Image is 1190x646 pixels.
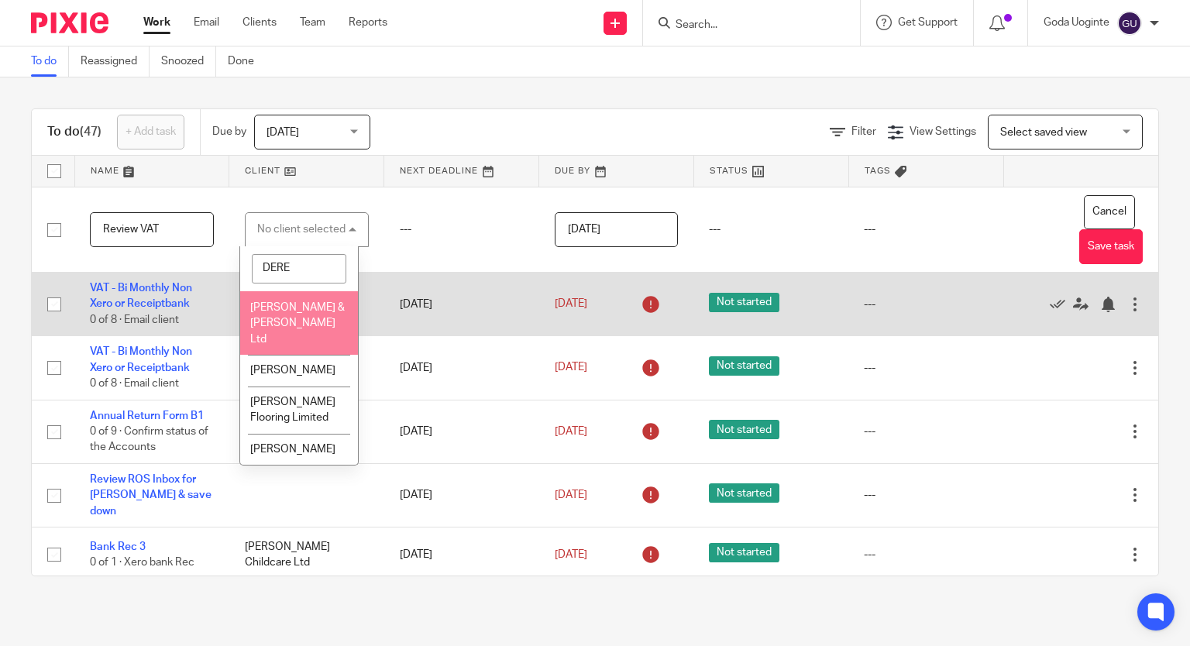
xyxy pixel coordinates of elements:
a: VAT - Bi Monthly Non Xero or Receiptbank [90,346,192,373]
td: Zakka Limited [229,336,384,400]
a: Clients [242,15,277,30]
div: --- [864,487,988,503]
span: [PERSON_NAME] [250,444,335,455]
td: [DATE] [384,527,539,582]
a: Team [300,15,325,30]
span: Not started [709,356,779,376]
a: Review ROS Inbox for [PERSON_NAME] & save down [90,474,212,517]
a: Reports [349,15,387,30]
span: [PERSON_NAME] & [PERSON_NAME] Ltd [250,302,345,345]
span: [DATE] [555,490,587,500]
div: --- [864,547,988,562]
span: Filter [851,126,876,137]
a: Snoozed [161,46,216,77]
a: Work [143,15,170,30]
div: No client selected [257,224,346,235]
span: [DATE] [555,549,587,560]
span: Not started [709,483,779,503]
span: Not started [709,293,779,312]
input: Task name [90,212,214,247]
td: [PERSON_NAME] Childcare Ltd [229,527,384,582]
span: View Settings [910,126,976,137]
span: 0 of 8 · Email client [90,314,179,325]
h1: To do [47,124,101,140]
span: 0 of 8 · Email client [90,378,179,389]
td: --- [693,187,848,273]
span: (47) [80,125,101,138]
span: [DATE] [555,426,587,437]
input: Search [674,19,813,33]
span: 0 of 9 · Confirm status of the Accounts [90,426,208,453]
td: --- [384,187,539,273]
input: Pick a date [555,212,679,247]
span: 0 of 1 · Xero bank Rec [90,557,194,568]
button: Cancel [1084,195,1135,230]
p: Due by [212,124,246,139]
a: Mark as done [1050,296,1073,311]
button: Save task [1079,229,1143,264]
td: [DATE] [384,463,539,527]
a: Email [194,15,219,30]
td: [DATE] [384,336,539,400]
td: Zakka Limited [229,273,384,336]
span: Not started [709,543,779,562]
img: Pixie [31,12,108,33]
span: [DATE] [555,299,587,310]
input: Search options... [252,254,346,283]
div: --- [864,360,988,376]
img: svg%3E [1117,11,1142,36]
div: --- [864,424,988,439]
td: Ireland Newfoundland Connections CLG [229,400,384,463]
span: [DATE] [267,127,299,138]
span: [DATE] [555,363,587,373]
div: --- [864,297,988,312]
span: Get Support [898,17,958,28]
a: Reassigned [81,46,150,77]
p: Goda Uoginte [1044,15,1109,30]
a: Bank Rec 3 [90,541,146,552]
span: Tags [865,167,891,175]
span: Not started [709,420,779,439]
td: [DATE] [384,400,539,463]
td: [DATE] [384,273,539,336]
span: [PERSON_NAME] Flooring Limited [250,397,335,424]
span: Select saved view [1000,127,1087,138]
a: Annual Return Form B1 [90,411,204,421]
span: [PERSON_NAME] [250,365,335,376]
td: --- [848,187,1003,273]
a: VAT - Bi Monthly Non Xero or Receiptbank [90,283,192,309]
a: Done [228,46,266,77]
a: To do [31,46,69,77]
a: + Add task [117,115,184,149]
